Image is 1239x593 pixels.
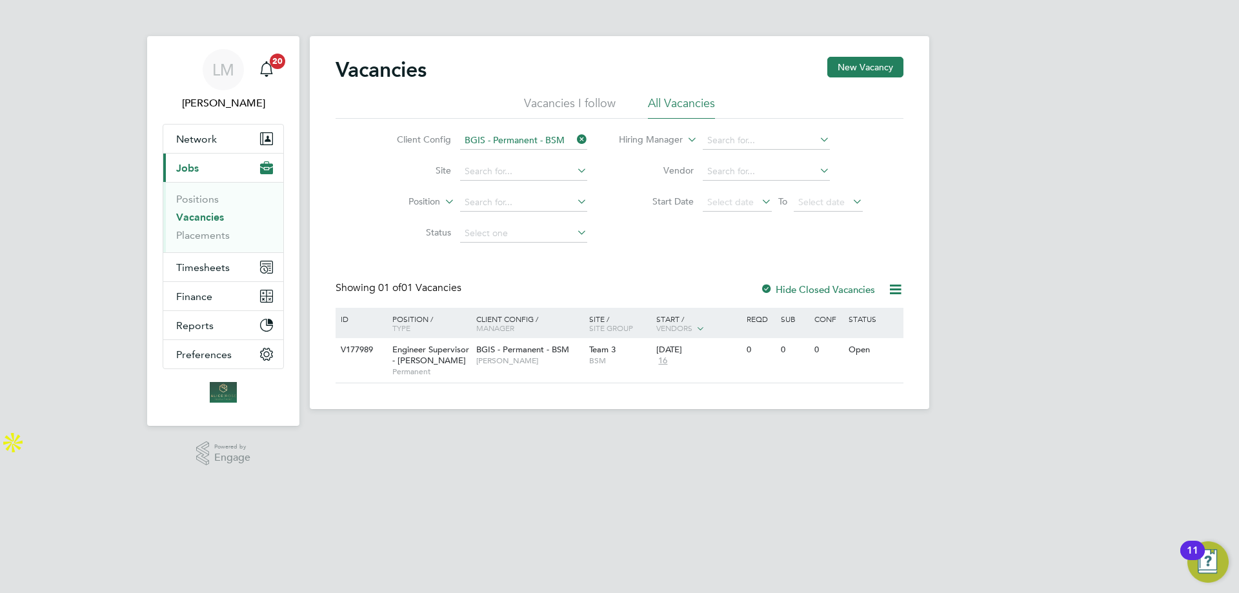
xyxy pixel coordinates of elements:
[210,382,237,403] img: aliceroserecruitment-logo-retina.png
[254,49,279,90] a: 20
[648,95,715,119] li: All Vacancies
[778,308,811,330] div: Sub
[270,54,285,69] span: 20
[589,344,616,355] span: Team 3
[476,323,514,333] span: Manager
[214,441,250,452] span: Powered by
[1187,541,1229,583] button: Open Resource Center, 11 new notifications
[383,308,473,339] div: Position /
[743,338,777,362] div: 0
[336,57,427,83] h2: Vacancies
[609,134,683,146] label: Hiring Manager
[163,154,283,182] button: Jobs
[366,196,440,208] label: Position
[378,281,461,294] span: 01 Vacancies
[337,308,383,330] div: ID
[163,182,283,252] div: Jobs
[163,311,283,339] button: Reports
[703,163,830,181] input: Search for...
[147,36,299,426] nav: Main navigation
[163,382,284,403] a: Go to home page
[476,344,569,355] span: BGIS - Permanent - BSM
[460,225,587,243] input: Select one
[743,308,777,330] div: Reqd
[176,162,199,174] span: Jobs
[656,356,669,367] span: 16
[656,323,692,333] span: Vendors
[377,226,451,238] label: Status
[176,229,230,241] a: Placements
[586,308,654,339] div: Site /
[653,308,743,340] div: Start /
[176,193,219,205] a: Positions
[778,338,811,362] div: 0
[798,196,845,208] span: Select date
[774,193,791,210] span: To
[760,283,875,296] label: Hide Closed Vacancies
[163,340,283,368] button: Preferences
[377,165,451,176] label: Site
[476,356,583,366] span: [PERSON_NAME]
[337,338,383,362] div: V177989
[163,95,284,111] span: Lucas Maxwell
[163,253,283,281] button: Timesheets
[473,308,586,339] div: Client Config /
[392,323,410,333] span: Type
[214,452,250,463] span: Engage
[460,163,587,181] input: Search for...
[392,344,469,366] span: Engineer Supervisor - [PERSON_NAME]
[377,134,451,145] label: Client Config
[163,282,283,310] button: Finance
[619,196,694,207] label: Start Date
[524,95,616,119] li: Vacancies I follow
[1187,550,1198,567] div: 11
[163,125,283,153] button: Network
[845,338,902,362] div: Open
[336,281,464,295] div: Showing
[163,49,284,111] a: LM[PERSON_NAME]
[392,367,470,377] span: Permanent
[196,441,251,466] a: Powered byEngage
[176,133,217,145] span: Network
[176,348,232,361] span: Preferences
[378,281,401,294] span: 01 of
[176,290,212,303] span: Finance
[212,61,234,78] span: LM
[176,211,224,223] a: Vacancies
[827,57,903,77] button: New Vacancy
[176,261,230,274] span: Timesheets
[703,132,830,150] input: Search for...
[811,338,845,362] div: 0
[707,196,754,208] span: Select date
[619,165,694,176] label: Vendor
[845,308,902,330] div: Status
[176,319,214,332] span: Reports
[811,308,845,330] div: Conf
[460,194,587,212] input: Search for...
[589,323,633,333] span: Site Group
[656,345,740,356] div: [DATE]
[589,356,650,366] span: BSM
[460,132,587,150] input: Search for...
